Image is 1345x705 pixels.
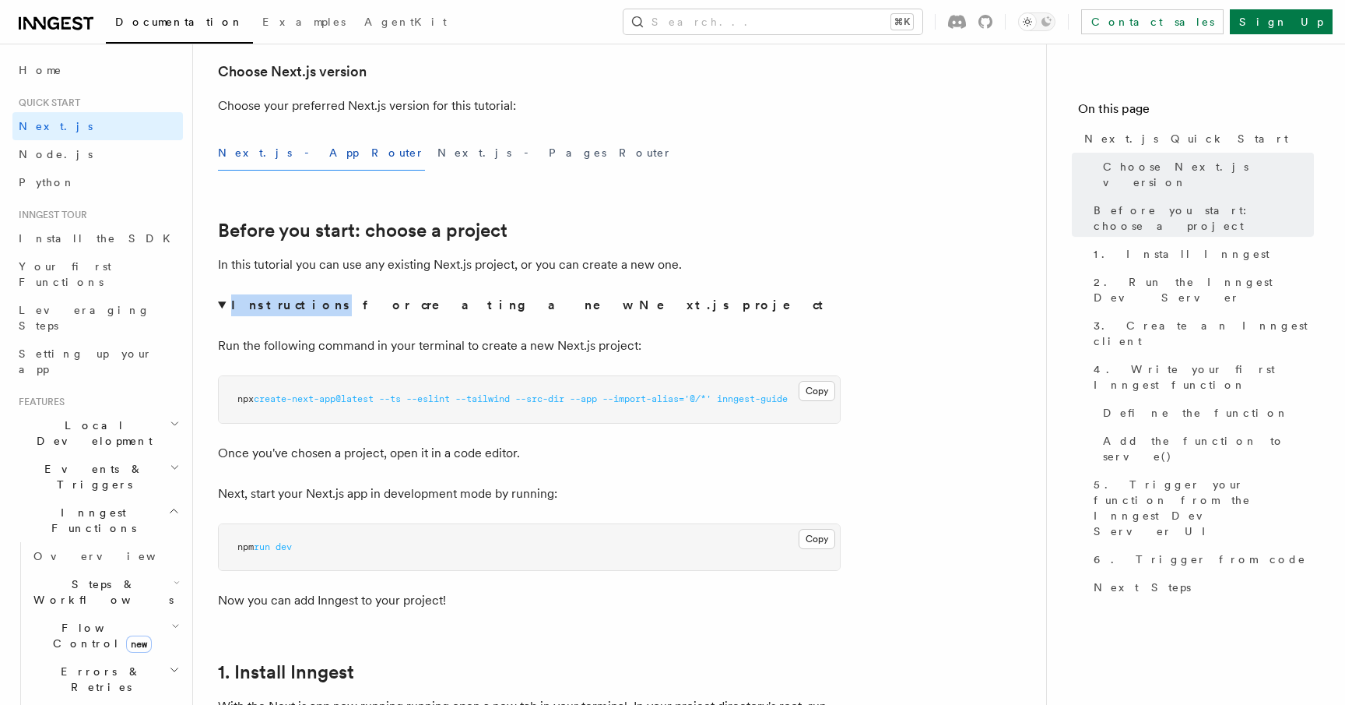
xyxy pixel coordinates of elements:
[19,148,93,160] span: Node.js
[799,381,835,401] button: Copy
[12,224,183,252] a: Install the SDK
[218,294,841,316] summary: Instructions for creating a new Next.js project
[12,499,183,542] button: Inngest Functions
[684,393,711,404] span: '@/*'
[33,550,194,562] span: Overview
[218,61,367,83] a: Choose Next.js version
[12,340,183,383] a: Setting up your app
[27,542,183,570] a: Overview
[364,16,447,28] span: AgentKit
[1094,552,1306,567] span: 6. Trigger from code
[218,220,507,241] a: Before you start: choose a project
[254,393,374,404] span: create-next-app@latest
[1094,580,1191,595] span: Next Steps
[355,5,456,42] a: AgentKit
[19,120,93,132] span: Next.js
[12,418,170,449] span: Local Development
[27,614,183,657] button: Flow Controlnew
[1081,9,1224,34] a: Contact sales
[27,576,174,608] span: Steps & Workflows
[1094,477,1314,539] span: 5. Trigger your function from the Inngest Dev Server UI
[19,176,76,189] span: Python
[1087,240,1314,268] a: 1. Install Inngest
[27,664,169,695] span: Errors & Retries
[218,335,841,357] p: Run the following command in your terminal to create a new Next.js project:
[1094,203,1314,234] span: Before you start: choose a project
[1103,405,1289,421] span: Define the function
[12,209,87,221] span: Inngest tour
[276,541,292,552] span: dev
[126,636,152,653] span: new
[19,62,62,78] span: Home
[106,5,253,44] a: Documentation
[799,529,835,549] button: Copy
[1094,318,1314,349] span: 3. Create an Inngest client
[455,393,510,404] span: --tailwind
[12,411,183,455] button: Local Development
[218,254,841,276] p: In this tutorial you can use any existing Next.js project, or you can create a new one.
[1084,131,1288,146] span: Next.js Quick Start
[1087,355,1314,399] a: 4. Write your first Inngest function
[570,393,597,404] span: --app
[1018,12,1055,31] button: Toggle dark mode
[218,590,841,612] p: Now you can add Inngest to your project!
[379,393,401,404] span: --ts
[231,298,830,312] strong: Instructions for creating a new Next.js project
[218,95,841,117] p: Choose your preferred Next.js version for this tutorial:
[27,570,183,614] button: Steps & Workflows
[12,461,170,492] span: Events & Triggers
[515,393,564,404] span: --src-dir
[1097,153,1314,196] a: Choose Next.js version
[1087,573,1314,601] a: Next Steps
[19,304,150,332] span: Leveraging Steps
[12,296,183,340] a: Leveraging Steps
[218,442,841,464] p: Once you've chosen a project, open it in a code editor.
[19,347,153,375] span: Setting up your app
[1097,399,1314,427] a: Define the function
[1087,545,1314,573] a: 6. Trigger from code
[623,9,922,34] button: Search...⌘K
[1087,196,1314,240] a: Before you start: choose a project
[12,455,183,499] button: Events & Triggers
[12,168,183,196] a: Python
[1097,427,1314,471] a: Add the function to serve()
[253,5,355,42] a: Examples
[237,393,254,404] span: npx
[19,260,111,288] span: Your first Functions
[1087,471,1314,545] a: 5. Trigger your function from the Inngest Dev Server UI
[1094,246,1269,262] span: 1. Install Inngest
[1103,159,1314,190] span: Choose Next.js version
[437,136,672,171] button: Next.js - Pages Router
[12,140,183,168] a: Node.js
[406,393,450,404] span: --eslint
[1087,312,1314,355] a: 3. Create an Inngest client
[218,483,841,505] p: Next, start your Next.js app in development mode by running:
[218,136,425,171] button: Next.js - App Router
[717,393,788,404] span: inngest-guide
[1094,274,1314,305] span: 2. Run the Inngest Dev Server
[1087,268,1314,312] a: 2. Run the Inngest Dev Server
[1078,100,1314,125] h4: On this page
[27,620,171,651] span: Flow Control
[12,505,168,536] span: Inngest Functions
[254,541,270,552] span: run
[602,393,684,404] span: --import-alias=
[237,541,254,552] span: npm
[19,232,180,245] span: Install the SDK
[27,657,183,701] button: Errors & Retries
[1230,9,1333,34] a: Sign Up
[12,252,183,296] a: Your first Functions
[262,16,346,28] span: Examples
[12,396,65,408] span: Features
[891,14,913,30] kbd: ⌘K
[1078,125,1314,153] a: Next.js Quick Start
[218,661,354,683] a: 1. Install Inngest
[115,16,244,28] span: Documentation
[12,97,80,109] span: Quick start
[12,112,183,140] a: Next.js
[1103,433,1314,464] span: Add the function to serve()
[1094,361,1314,393] span: 4. Write your first Inngest function
[12,56,183,84] a: Home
